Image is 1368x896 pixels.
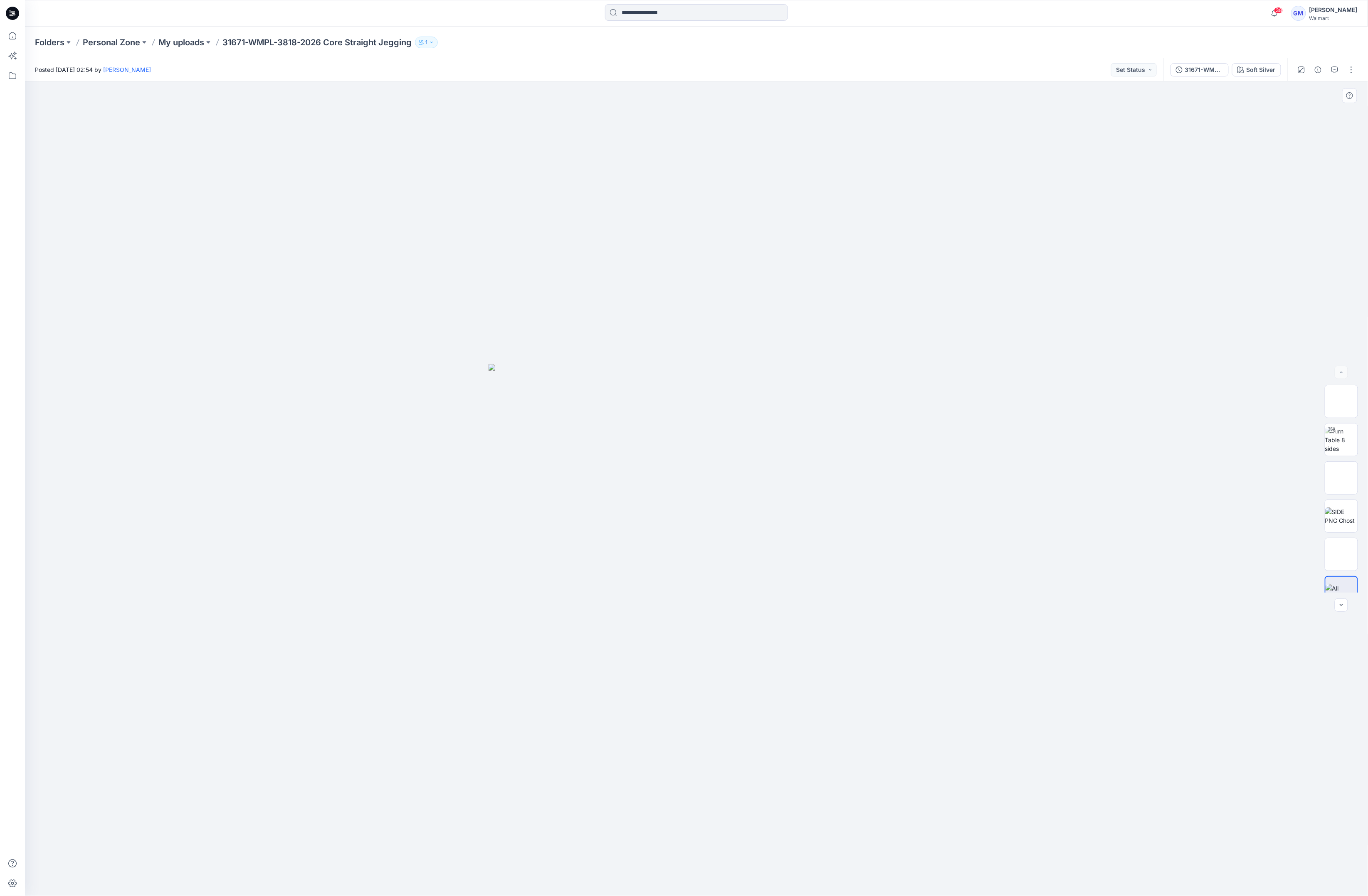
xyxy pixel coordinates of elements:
[1326,584,1357,601] img: All colorways
[35,37,64,48] a: Folders
[1311,63,1325,76] button: Details
[1170,63,1229,76] button: 31671-WMPL-3818-2026 Core Straight Jegging_Full Colorway
[1325,507,1358,525] img: SIDE PNG Ghost
[1232,63,1281,76] button: Soft Silver
[222,37,412,48] p: 31671-WMPL-3818-2026 Core Straight Jegging
[1291,6,1306,21] div: GM
[1325,427,1358,453] img: Turn Table 8 sides
[1309,5,1358,15] div: [PERSON_NAME]
[35,65,151,74] span: Posted [DATE] 02:54 by
[415,37,438,48] button: 1
[1274,7,1283,14] span: 38
[83,37,140,48] a: Personal Zone
[103,66,151,73] a: [PERSON_NAME]
[425,38,427,47] p: 1
[158,37,204,48] a: My uploads
[489,364,904,896] img: eyJhbGciOiJIUzI1NiIsImtpZCI6IjAiLCJzbHQiOiJzZXMiLCJ0eXAiOiJKV1QifQ.eyJkYXRhIjp7InR5cGUiOiJzdG9yYW...
[1309,15,1358,21] div: Walmart
[1247,65,1276,74] div: Soft Silver
[1185,65,1223,74] div: 31671-WMPL-3818-2026 Core Straight Jegging_Full Colorway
